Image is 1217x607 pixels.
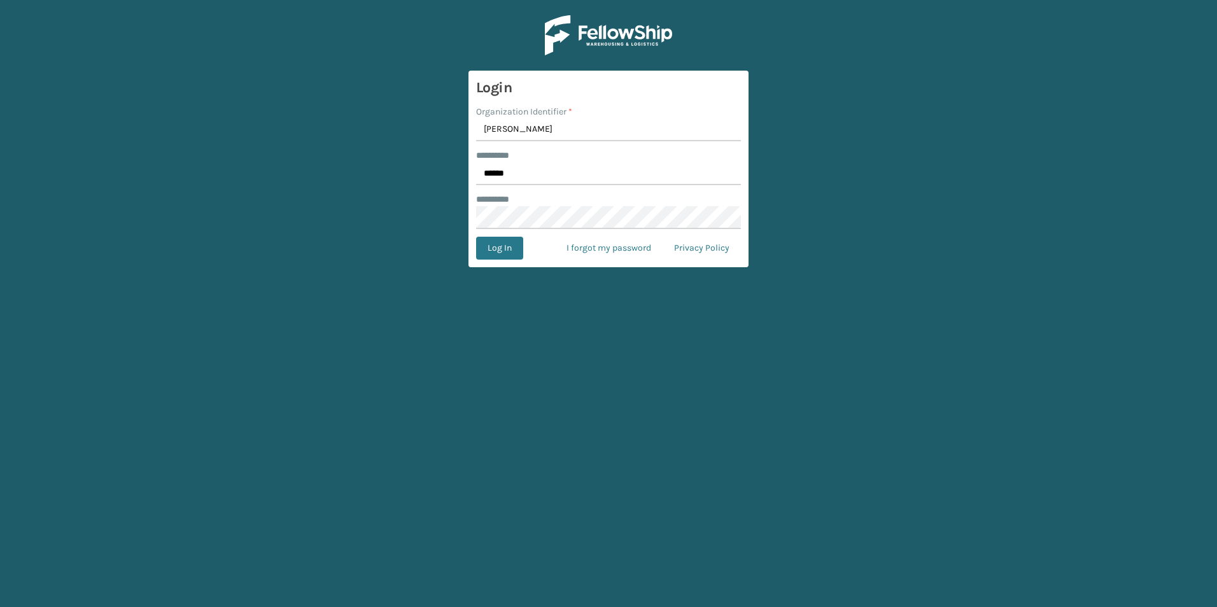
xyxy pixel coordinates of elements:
button: Log In [476,237,523,260]
label: Organization Identifier [476,105,572,118]
img: Logo [545,15,672,55]
h3: Login [476,78,741,97]
a: I forgot my password [555,237,663,260]
a: Privacy Policy [663,237,741,260]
